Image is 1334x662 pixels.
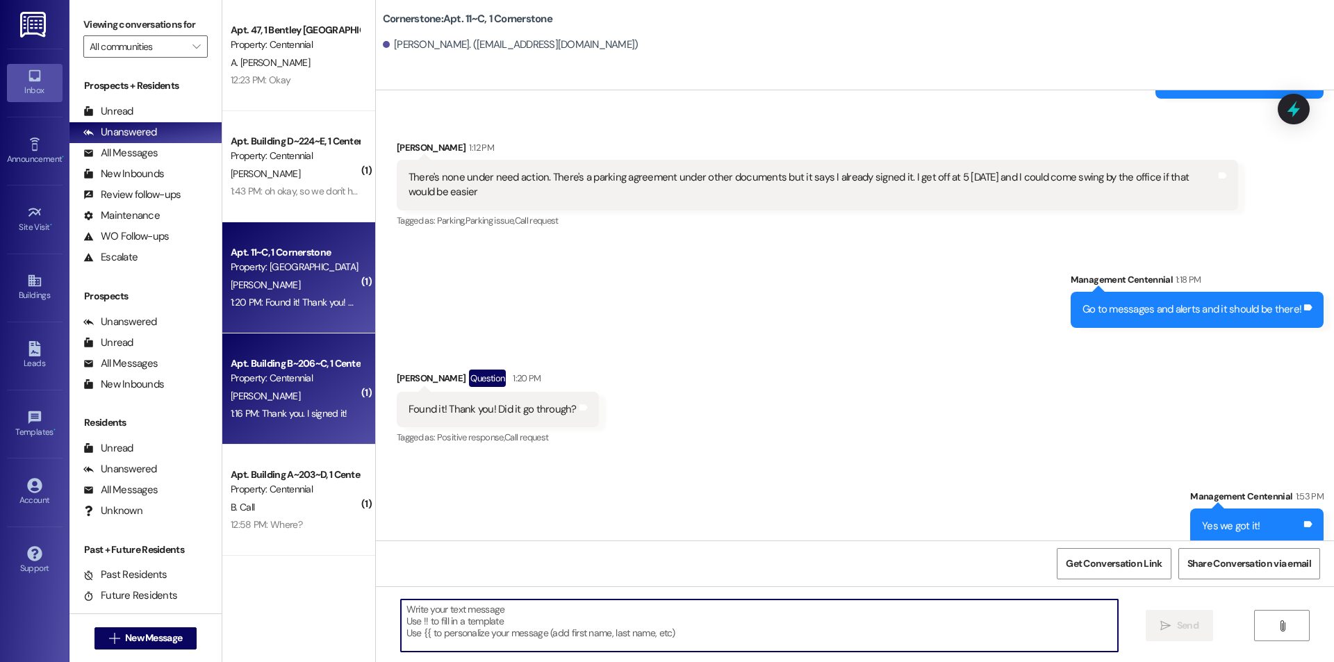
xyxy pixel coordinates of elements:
[83,250,138,265] div: Escalate
[83,125,157,140] div: Unanswered
[231,482,359,497] div: Property: Centennial
[83,377,164,392] div: New Inbounds
[409,402,577,417] div: Found it! Thank you! Did it go through?
[437,431,504,443] span: Positive response ,
[83,441,133,456] div: Unread
[231,501,254,513] span: B. Call
[466,215,515,226] span: Parking issue ,
[515,215,559,226] span: Call request
[469,370,506,387] div: Question
[1172,272,1201,287] div: 1:18 PM
[231,407,347,420] div: 1:16 PM: Thank you. I signed it!
[1177,618,1199,633] span: Send
[437,215,466,226] span: Parking ,
[7,269,63,306] a: Buildings
[231,467,359,482] div: Apt. Building A~203~D, 1 Centennial
[69,289,222,304] div: Prospects
[504,431,548,443] span: Call request
[83,336,133,350] div: Unread
[50,220,52,230] span: •
[397,427,599,447] div: Tagged as:
[231,74,290,86] div: 12:23 PM: Okay
[7,406,63,443] a: Templates •
[397,370,599,392] div: [PERSON_NAME]
[83,146,158,160] div: All Messages
[7,474,63,511] a: Account
[231,518,302,531] div: 12:58 PM: Where?
[231,56,310,69] span: A. [PERSON_NAME]
[231,149,359,163] div: Property: Centennial
[1057,548,1171,579] button: Get Conversation Link
[69,415,222,430] div: Residents
[83,568,167,582] div: Past Residents
[83,208,160,223] div: Maintenance
[1066,556,1162,571] span: Get Conversation Link
[83,229,169,244] div: WO Follow-ups
[231,167,300,180] span: [PERSON_NAME]
[1082,302,1301,317] div: Go to messages and alerts and it should be there!
[90,35,186,58] input: All communities
[83,356,158,371] div: All Messages
[83,588,177,603] div: Future Residents
[1277,620,1287,631] i: 
[231,245,359,260] div: Apt. 11~C, 1 Cornerstone
[62,152,64,162] span: •
[83,315,157,329] div: Unanswered
[83,167,164,181] div: New Inbounds
[231,356,359,371] div: Apt. Building B~206~C, 1 Centennial
[397,210,1238,231] div: Tagged as:
[83,104,133,119] div: Unread
[69,543,222,557] div: Past + Future Residents
[231,390,300,402] span: [PERSON_NAME]
[1178,548,1320,579] button: Share Conversation via email
[7,542,63,579] a: Support
[83,483,158,497] div: All Messages
[466,140,493,155] div: 1:12 PM
[83,504,142,518] div: Unknown
[109,633,120,644] i: 
[231,371,359,386] div: Property: Centennial
[1146,610,1213,641] button: Send
[383,38,639,52] div: [PERSON_NAME]. ([EMAIL_ADDRESS][DOMAIN_NAME])
[20,12,49,38] img: ResiDesk Logo
[125,631,182,645] span: New Message
[231,279,300,291] span: [PERSON_NAME]
[1292,489,1324,504] div: 1:53 PM
[231,260,359,274] div: Property: [GEOGRAPHIC_DATA]
[69,78,222,93] div: Prospects + Residents
[83,14,208,35] label: Viewing conversations for
[1202,519,1260,533] div: Yes we got it!
[94,627,197,649] button: New Message
[1187,556,1311,571] span: Share Conversation via email
[1160,620,1171,631] i: 
[397,140,1238,160] div: [PERSON_NAME]
[7,201,63,238] a: Site Visit •
[231,23,359,38] div: Apt. 47, 1 Bentley [GEOGRAPHIC_DATA]
[83,188,181,202] div: Review follow-ups
[192,41,200,52] i: 
[383,12,552,26] b: Cornerstone: Apt. 11~C, 1 Cornerstone
[1190,489,1324,508] div: Management Centennial
[509,371,541,386] div: 1:20 PM
[7,337,63,374] a: Leads
[231,38,359,52] div: Property: Centennial
[53,425,56,435] span: •
[231,185,535,197] div: 1:43 PM: oh okay, so we don't have to schedule a specific time to check out?
[83,462,157,477] div: Unanswered
[1071,272,1324,292] div: Management Centennial
[7,64,63,101] a: Inbox
[231,296,419,308] div: 1:20 PM: Found it! Thank you! Did it go through?
[231,134,359,149] div: Apt. Building D~224~E, 1 Centennial
[409,170,1216,200] div: There's none under need action. There's a parking agreement under other documents but it says I a...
